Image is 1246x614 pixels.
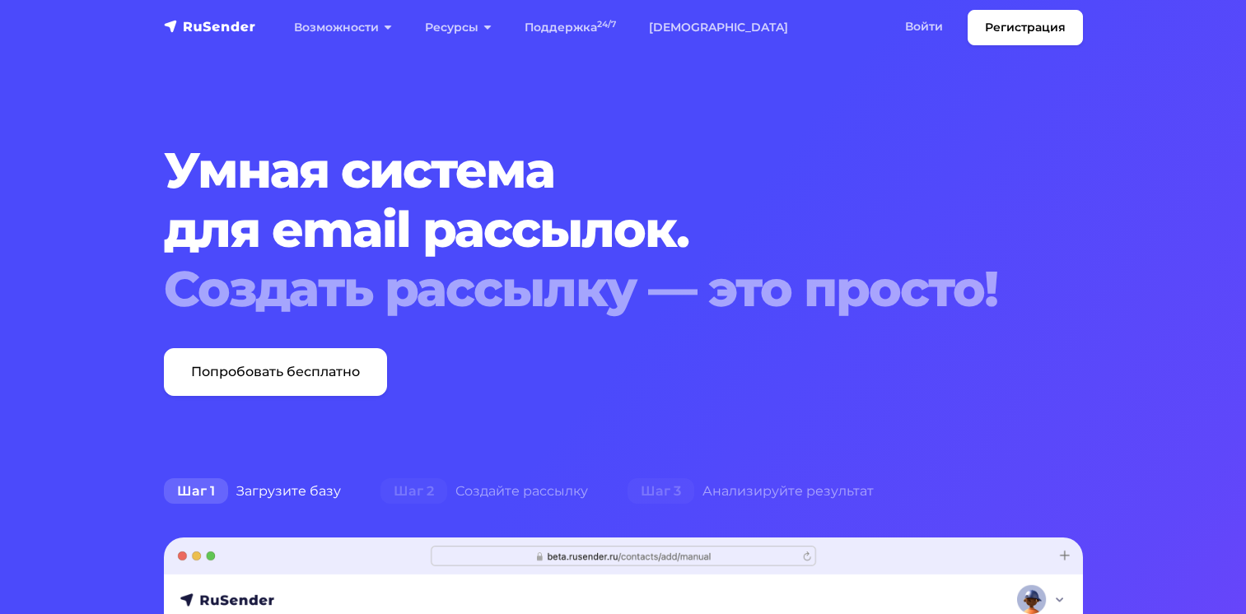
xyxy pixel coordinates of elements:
span: Шаг 1 [164,478,228,505]
h1: Умная система для email рассылок. [164,141,1005,319]
div: Анализируйте результат [608,475,894,508]
div: Создать рассылку — это просто! [164,259,1005,319]
sup: 24/7 [597,19,616,30]
a: Попробовать бесплатно [164,348,387,396]
div: Загрузите базу [144,475,361,508]
span: Шаг 3 [628,478,694,505]
span: Шаг 2 [380,478,447,505]
a: Поддержка24/7 [508,11,632,44]
div: Создайте рассылку [361,475,608,508]
a: [DEMOGRAPHIC_DATA] [632,11,805,44]
img: RuSender [164,18,256,35]
a: Регистрация [968,10,1083,45]
a: Возможности [278,11,408,44]
a: Войти [889,10,959,44]
a: Ресурсы [408,11,508,44]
